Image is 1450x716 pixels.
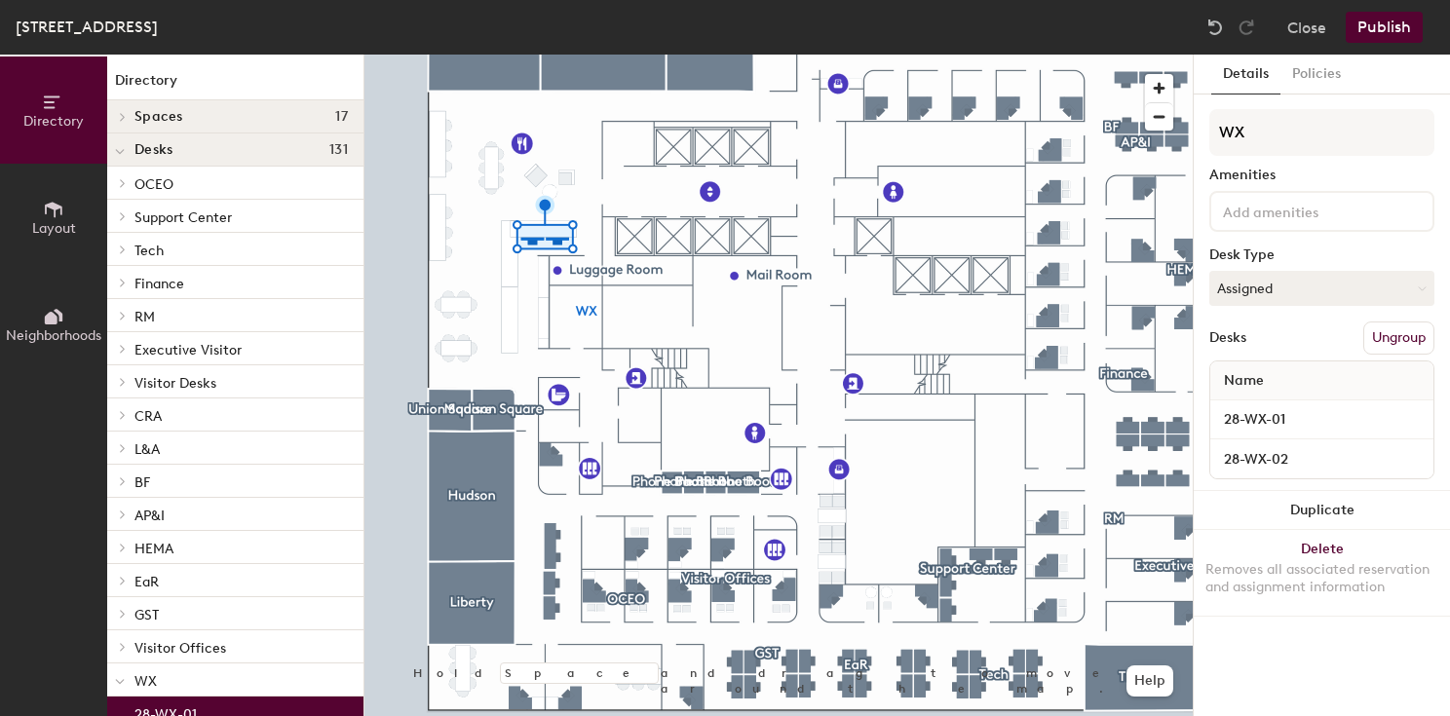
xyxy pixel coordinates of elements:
[134,276,184,292] span: Finance
[1219,199,1394,222] input: Add amenities
[1194,530,1450,616] button: DeleteRemoves all associated reservation and assignment information
[1126,665,1173,697] button: Help
[134,142,172,158] span: Desks
[1205,561,1438,596] div: Removes all associated reservation and assignment information
[1209,271,1434,306] button: Assigned
[1214,363,1274,398] span: Name
[1209,168,1434,183] div: Amenities
[134,574,159,590] span: EaR
[107,70,363,100] h1: Directory
[134,541,173,557] span: HEMA
[134,673,157,690] span: WX
[32,220,76,237] span: Layout
[1363,321,1434,355] button: Ungroup
[134,342,242,358] span: Executive Visitor
[1280,55,1353,94] button: Policies
[134,474,150,491] span: BF
[1346,12,1423,43] button: Publish
[1205,18,1225,37] img: Undo
[1214,445,1430,472] input: Unnamed desk
[134,176,173,193] span: OCEO
[134,109,183,125] span: Spaces
[134,375,216,392] span: Visitor Desks
[1214,406,1430,433] input: Unnamed desk
[23,113,84,130] span: Directory
[1211,55,1280,94] button: Details
[134,209,232,226] span: Support Center
[6,327,101,344] span: Neighborhoods
[134,408,162,425] span: CRA
[134,441,160,458] span: L&A
[134,640,226,657] span: Visitor Offices
[335,109,348,125] span: 17
[16,15,158,39] div: [STREET_ADDRESS]
[1209,330,1246,346] div: Desks
[1209,247,1434,263] div: Desk Type
[134,508,165,524] span: AP&I
[134,309,155,325] span: RM
[134,607,159,623] span: GST
[329,142,348,158] span: 131
[1237,18,1256,37] img: Redo
[134,243,164,259] span: Tech
[1194,491,1450,530] button: Duplicate
[1287,12,1326,43] button: Close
